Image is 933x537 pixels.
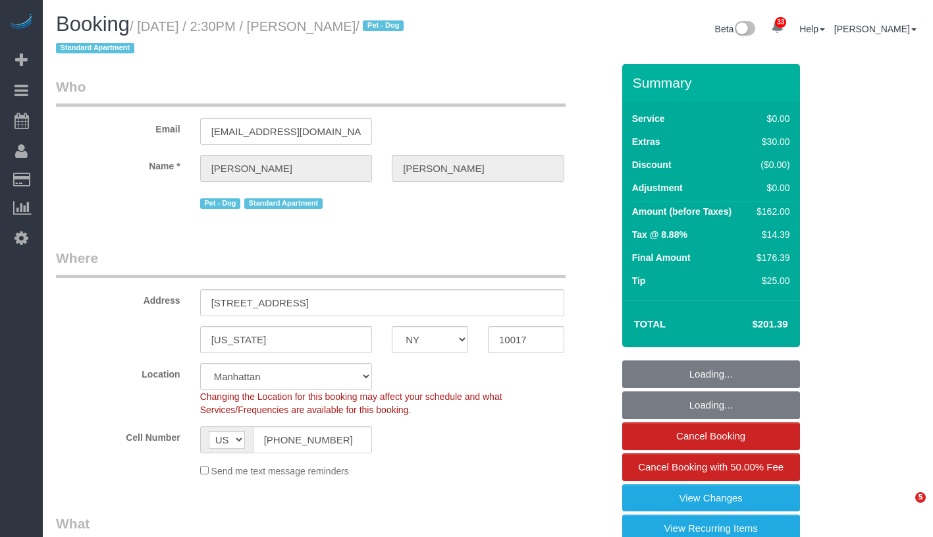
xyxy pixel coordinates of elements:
div: $0.00 [751,181,789,194]
input: First Name [200,155,373,182]
label: Location [46,363,190,381]
span: Pet - Dog [363,20,403,31]
a: Cancel Booking [622,422,800,450]
div: $0.00 [751,112,789,125]
div: ($0.00) [751,158,789,171]
label: Service [632,112,665,125]
a: 33 [764,13,790,42]
legend: Where [56,248,566,278]
div: $25.00 [751,274,789,287]
small: / [DATE] / 2:30PM / [PERSON_NAME] [56,19,408,56]
label: Tip [632,274,646,287]
a: [PERSON_NAME] [834,24,917,34]
a: Beta [715,24,756,34]
input: City [200,326,373,353]
a: Cancel Booking with 50.00% Fee [622,453,800,481]
a: View Changes [622,484,800,512]
span: 5 [915,492,926,503]
span: Send me text message reminders [211,466,349,476]
div: $14.39 [751,228,789,241]
span: Standard Apartment [244,198,323,209]
strong: Total [634,318,666,329]
iframe: Intercom live chat [888,492,920,524]
label: Name * [46,155,190,173]
span: Changing the Location for this booking may affect your schedule and what Services/Frequencies are... [200,391,502,415]
span: Pet - Dog [200,198,240,209]
span: 33 [775,17,786,28]
label: Address [46,289,190,307]
legend: Who [56,77,566,107]
label: Adjustment [632,181,683,194]
input: Cell Number [253,426,373,453]
a: Help [799,24,825,34]
label: Amount (before Taxes) [632,205,732,218]
input: Email [200,118,373,145]
div: $176.39 [751,251,789,264]
label: Cell Number [46,426,190,444]
label: Discount [632,158,672,171]
img: New interface [733,21,755,38]
h4: $201.39 [712,319,787,330]
span: Booking [56,13,130,36]
h3: Summary [633,75,793,90]
img: Automaid Logo [8,13,34,32]
div: $30.00 [751,135,789,148]
div: $162.00 [751,205,789,218]
label: Email [46,118,190,136]
input: Last Name [392,155,564,182]
label: Extras [632,135,660,148]
label: Tax @ 8.88% [632,228,687,241]
label: Final Amount [632,251,691,264]
input: Zip Code [488,326,564,353]
span: Standard Apartment [56,43,134,53]
span: Cancel Booking with 50.00% Fee [638,461,784,472]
